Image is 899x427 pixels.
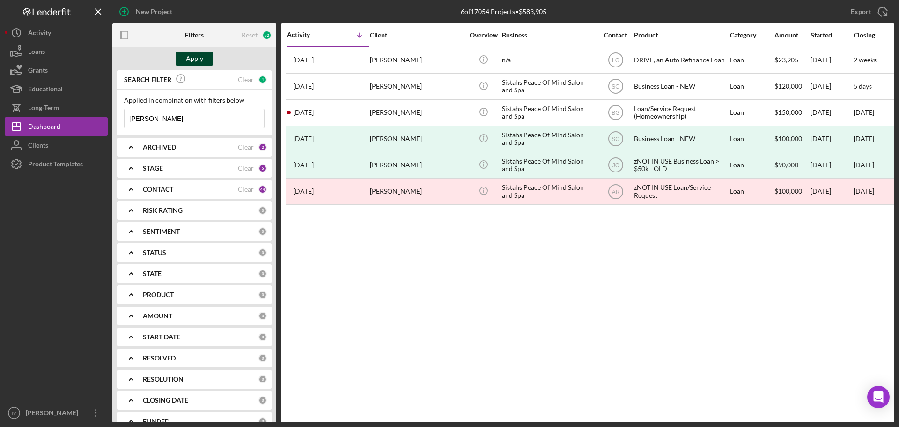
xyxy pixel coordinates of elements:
div: Clear [238,143,254,151]
div: New Project [136,2,172,21]
div: Loan/Service Request (Homeownership) [634,100,728,125]
div: Sistahs Peace Of Mind Salon and Spa [502,100,596,125]
div: Category [730,31,774,39]
div: Clear [238,76,254,83]
div: $150,000 [774,100,810,125]
div: [PERSON_NAME] [23,404,84,425]
div: Educational [28,80,63,101]
div: 0 [258,227,267,236]
div: Long-Term [28,98,59,120]
time: 2 weeks [854,56,877,64]
text: JC [612,162,619,169]
div: $100,000 [774,127,810,151]
div: Loan [730,179,774,204]
div: Clients [28,136,48,157]
div: Business [502,31,596,39]
div: Amount [774,31,810,39]
div: [DATE] [811,74,853,99]
b: PRODUCT [143,291,174,299]
div: Started [811,31,853,39]
text: SO [612,83,619,90]
div: $90,000 [774,153,810,178]
b: Filters [185,31,204,39]
div: 52 [262,30,272,40]
div: Clear [238,165,254,172]
a: Activity [5,23,108,42]
button: Apply [176,52,213,66]
b: RISK RATING [143,207,183,214]
div: 2 [258,143,267,151]
b: CONTACT [143,186,173,193]
b: SENTIMENT [143,228,180,235]
a: Grants [5,61,108,80]
div: Reset [242,31,258,39]
div: [DATE] [811,179,853,204]
b: START DATE [143,333,180,341]
time: 5 days [854,82,872,90]
div: Dashboard [28,117,60,138]
div: DRIVE, an Auto Refinance Loan [634,48,728,73]
time: 2025-08-13 15:07 [293,56,314,64]
div: n/a [502,48,596,73]
b: STAGE [143,165,163,172]
div: Sistahs Peace Of Mind Salon and Spa [502,153,596,178]
b: AMOUNT [143,312,172,320]
div: [DATE] [811,153,853,178]
div: Loan [730,127,774,151]
div: $23,905 [774,48,810,73]
time: 2024-07-31 16:49 [293,109,314,116]
div: 0 [258,270,267,278]
div: Overview [466,31,501,39]
div: Sistahs Peace Of Mind Salon and Spa [502,127,596,151]
div: 0 [258,291,267,299]
div: Export [851,2,871,21]
time: 2023-08-30 00:00 [293,161,314,169]
div: [PERSON_NAME] [370,127,464,151]
time: 2024-06-06 23:37 [293,135,314,142]
div: Loans [28,42,45,63]
div: zNOT IN USE Business Loan > $50k - OLD [634,153,728,178]
div: 0 [258,248,267,257]
div: 0 [258,396,267,405]
div: [PERSON_NAME] [370,100,464,125]
div: [DATE] [811,127,853,151]
time: [DATE] [854,108,874,116]
b: CLOSING DATE [143,397,188,404]
div: zNOT IN USE Loan/Service Request [634,179,728,204]
div: Activity [287,31,328,38]
div: [DATE] [854,161,874,169]
div: Apply [186,52,203,66]
div: Loan [730,153,774,178]
div: 0 [258,312,267,320]
div: 0 [258,417,267,426]
button: Long-Term [5,98,108,117]
b: STATE [143,270,162,277]
div: [DATE] [854,135,874,142]
div: [PERSON_NAME] [370,74,464,99]
b: RESOLVED [143,354,176,362]
button: Product Templates [5,155,108,173]
div: Client [370,31,464,39]
div: Sistahs Peace Of Mind Salon and Spa [502,74,596,99]
div: Loan [730,100,774,125]
button: Educational [5,80,108,98]
b: FUNDED [143,418,169,425]
b: RESOLUTION [143,375,184,383]
text: BG [612,110,619,116]
div: Contact [598,31,633,39]
text: IV [12,411,16,416]
button: Clients [5,136,108,155]
div: Applied in combination with filters below [124,97,265,104]
div: $120,000 [774,74,810,99]
div: Grants [28,61,48,82]
div: [DATE] [811,100,853,125]
button: Dashboard [5,117,108,136]
button: Export [841,2,894,21]
time: [DATE] [854,187,874,195]
button: Loans [5,42,108,61]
